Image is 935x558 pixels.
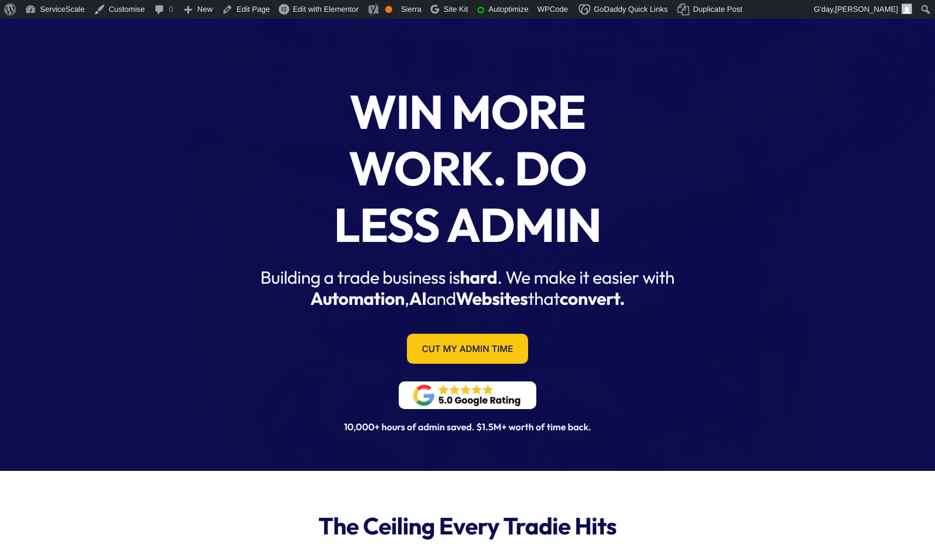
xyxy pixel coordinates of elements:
[385,6,392,13] div: OK
[835,5,898,14] span: [PERSON_NAME]
[293,5,359,14] span: Edit with Elementor
[409,288,427,309] span: AI
[422,344,513,353] span: Cut My Admin Time
[225,267,711,309] h2: Building a trade business is . We make it easier with , and that
[103,421,832,434] h6: 10,000+ hours of admin saved. $1.5M+ worth of time back.
[310,288,405,309] span: Automation
[560,288,625,309] span: convert.
[460,267,497,288] span: hard
[407,334,527,364] a: Cut My Admin Time
[303,84,631,253] h1: Win More Work. Do Less Admin
[444,5,468,14] span: Site Kit
[456,288,527,309] span: Websites
[193,512,743,540] h2: The Ceiling Every Tradie Hits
